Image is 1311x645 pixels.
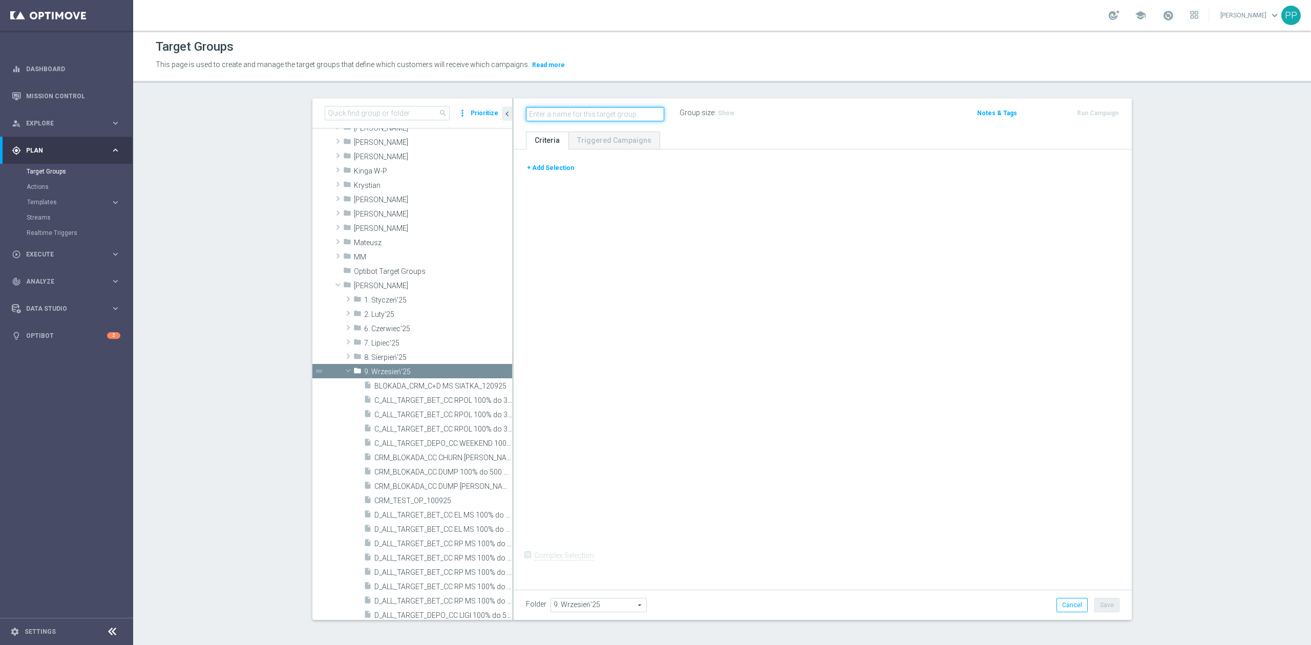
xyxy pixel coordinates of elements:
i: chevron_left [502,109,512,119]
i: folder [343,195,351,206]
i: track_changes [12,277,21,286]
button: person_search Explore keyboard_arrow_right [11,119,121,127]
h1: Target Groups [156,39,234,54]
span: Optibot Target Groups [354,267,512,276]
label: : [714,109,716,117]
span: Data Studio [26,306,111,312]
i: folder [343,252,351,264]
input: Quick find group or folder [325,106,450,120]
i: keyboard_arrow_right [111,249,120,259]
i: keyboard_arrow_right [111,198,120,207]
i: folder [353,352,362,364]
span: D_ALL_TARGET_BET_CC RP MS 100% do 500 PLN SR PUSH_010925 [374,568,512,577]
div: Dashboard [12,55,120,82]
span: CRM_BLOKADA_CC DUMP REPKA 100% do 500 PLN_040925 [374,482,512,491]
div: Explore [12,119,111,128]
i: folder [353,338,362,350]
i: folder [353,324,362,335]
a: Mission Control [26,82,120,110]
i: folder [343,166,351,178]
span: D_ALL_TARGET_BET_CC EL MS 100% do 500 PLN SB PUSH_040925 [374,525,512,534]
i: insert_drive_file [364,438,372,450]
button: Notes & Tags [976,107,1018,119]
div: Execute [12,250,111,259]
div: Streams [27,210,132,225]
span: 9. Wrzesie&#x144;&#x27;25 [364,368,512,376]
i: insert_drive_file [364,610,372,622]
span: D_ALL_TARGET_BET_CC RP MS 100% do 500 PLN CZW SMS_010925 [374,540,512,548]
i: folder [343,266,351,278]
div: 2 [107,332,120,339]
span: This page is used to create and manage the target groups that define which customers will receive... [156,60,530,69]
div: Analyze [12,277,111,286]
i: keyboard_arrow_right [111,118,120,128]
label: Folder [526,600,546,609]
span: Explore [26,120,111,126]
span: D_ALL_TARGET_BET_CC RP MS 100% do 500 PLN_010925 [374,597,512,606]
i: play_circle_outline [12,250,21,259]
span: D_ALL_TARGET_BET_CC EL MS 100% do 500 PLN ND SMS_040925 [374,511,512,520]
span: school [1135,10,1146,21]
a: Criteria [526,132,568,149]
div: PP [1281,6,1301,25]
i: keyboard_arrow_right [111,276,120,286]
span: 2. Luty&#x27;25 [364,310,512,319]
div: Actions [27,179,132,195]
span: D_ALL_TARGET_BET_CC RP MS 100% do 500 PLN ND SMS_010925 [374,554,512,563]
span: MM [354,253,512,262]
button: Data Studio keyboard_arrow_right [11,305,121,313]
span: Maryna Sh. [354,224,512,233]
span: Templates [27,199,100,205]
span: C_ALL_TARGET_BET_CC RPOL 100% do 300 PLN SB PUSH_040925 [374,411,512,419]
i: insert_drive_file [364,539,372,550]
button: gps_fixed Plan keyboard_arrow_right [11,146,121,155]
span: Maria M. [354,210,512,219]
i: settings [10,627,19,636]
span: BLOKADA_CRM_C&#x2B;D MS SIATKA_120925 [374,382,512,391]
button: Prioritize [469,106,500,120]
i: insert_drive_file [364,553,372,565]
i: equalizer [12,64,21,74]
div: Data Studio [12,304,111,313]
input: Enter a name for this target group [526,107,664,121]
button: chevron_left [502,106,512,121]
span: Plan [26,147,111,154]
span: C_ALL_TARGET_BET_CC RPOL 100% do 300 PLN ND SMS_040925 [374,396,512,405]
i: insert_drive_file [364,381,372,393]
span: D_ALL_TARGET_DEPO_CC LIGI 100% do 500 PLN ND SMS_120925 [374,611,512,620]
button: Mission Control [11,92,121,100]
span: Analyze [26,278,111,285]
i: insert_drive_file [364,524,372,536]
i: folder [343,137,351,149]
a: Dashboard [26,55,120,82]
i: keyboard_arrow_right [111,304,120,313]
button: + Add Selection [526,162,575,174]
span: Kamil R. [354,138,512,147]
i: gps_fixed [12,146,21,155]
span: D_ALL_TARGET_BET_CC RP MS 100% do 500 PLN WT PUSH_010925 [374,583,512,591]
i: folder [343,281,351,292]
a: Target Groups [27,167,107,176]
span: Mateusz [354,239,512,247]
span: CRM_BLOKADA_CC DUMP 100% do 500 PLN_180925 [374,468,512,477]
i: folder [353,309,362,321]
span: 8. Sierpie&#x144;&#x27;25 [364,353,512,362]
button: equalizer Dashboard [11,65,121,73]
i: folder [353,367,362,378]
span: 6. Czerwiec&#x27;25 [364,325,512,333]
div: Optibot [12,322,120,349]
span: CRM_TEST_OP_100925 [374,497,512,505]
i: insert_drive_file [364,453,372,464]
span: Kinga W-P [354,167,512,176]
div: Templates keyboard_arrow_right [27,198,121,206]
i: folder [343,123,351,135]
div: play_circle_outline Execute keyboard_arrow_right [11,250,121,259]
span: 7. Lipiec&#x27;25 [364,339,512,348]
a: Optibot [26,322,107,349]
i: insert_drive_file [364,496,372,507]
